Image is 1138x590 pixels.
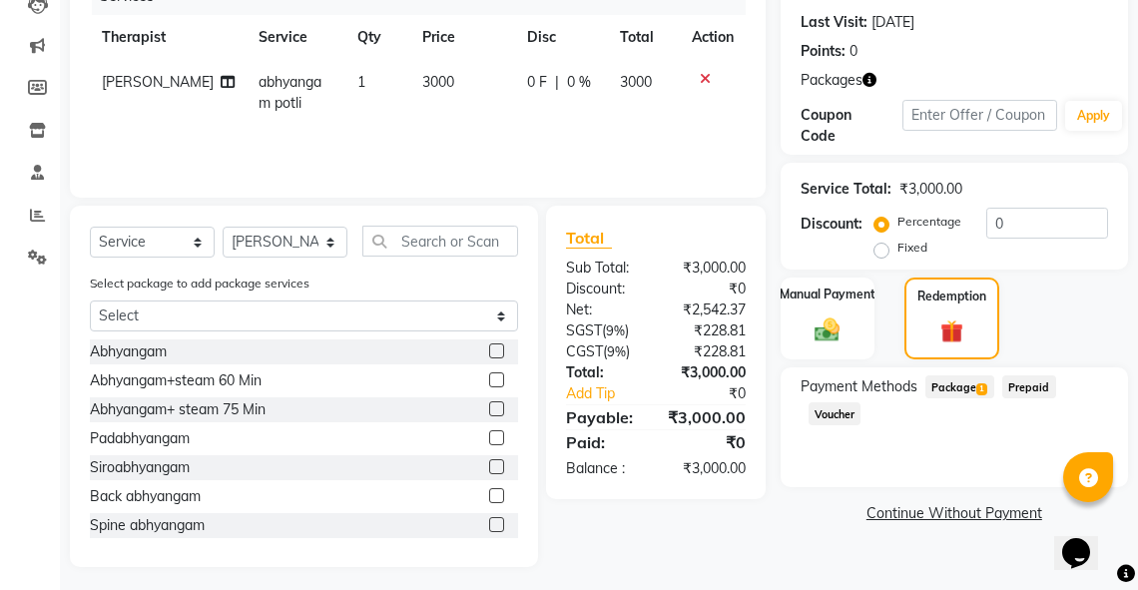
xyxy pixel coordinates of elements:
[801,376,917,397] span: Payment Methods
[551,279,656,299] div: Discount:
[1002,375,1056,398] span: Prepaid
[807,315,848,344] img: _cash.svg
[656,299,761,320] div: ₹2,542.37
[567,72,591,93] span: 0 %
[90,15,247,60] th: Therapist
[656,341,761,362] div: ₹228.81
[515,15,608,60] th: Disc
[551,362,656,383] div: Total:
[551,430,656,454] div: Paid:
[673,383,760,404] div: ₹0
[899,179,962,200] div: ₹3,000.00
[551,383,673,404] a: Add Tip
[90,341,167,362] div: Abhyangam
[566,342,603,360] span: CGST
[90,457,190,478] div: Siroabhyangam
[555,72,559,93] span: |
[656,258,761,279] div: ₹3,000.00
[566,228,612,249] span: Total
[801,41,846,62] div: Points:
[606,322,625,338] span: 9%
[345,15,410,60] th: Qty
[410,15,515,60] th: Price
[785,503,1124,524] a: Continue Without Payment
[976,383,987,395] span: 1
[680,15,746,60] th: Action
[801,105,903,147] div: Coupon Code
[551,405,652,429] div: Payable:
[801,179,891,200] div: Service Total:
[566,321,602,339] span: SGST
[897,239,927,257] label: Fixed
[90,370,262,391] div: Abhyangam+steam 60 Min
[897,213,961,231] label: Percentage
[1065,101,1122,131] button: Apply
[422,73,454,91] span: 3000
[925,375,994,398] span: Package
[102,73,214,91] span: [PERSON_NAME]
[90,399,266,420] div: Abhyangam+ steam 75 Min
[620,73,652,91] span: 3000
[871,12,914,33] div: [DATE]
[656,362,761,383] div: ₹3,000.00
[850,41,857,62] div: 0
[656,279,761,299] div: ₹0
[247,15,345,60] th: Service
[608,15,680,60] th: Total
[551,320,656,341] div: ( )
[527,72,547,93] span: 0 F
[656,430,761,454] div: ₹0
[90,275,309,293] label: Select package to add package services
[656,458,761,479] div: ₹3,000.00
[653,405,761,429] div: ₹3,000.00
[259,73,321,112] span: abhyangam potli
[902,100,1056,131] input: Enter Offer / Coupon Code
[551,341,656,362] div: ( )
[90,515,205,536] div: Spine abhyangam
[801,214,862,235] div: Discount:
[917,288,986,305] label: Redemption
[607,343,626,359] span: 9%
[809,402,861,425] span: Voucher
[656,320,761,341] div: ₹228.81
[357,73,365,91] span: 1
[90,486,201,507] div: Back abhyangam
[551,299,656,320] div: Net:
[551,258,656,279] div: Sub Total:
[1054,510,1118,570] iframe: chat widget
[551,458,656,479] div: Balance :
[780,286,875,303] label: Manual Payment
[362,226,518,257] input: Search or Scan
[801,12,867,33] div: Last Visit:
[933,317,971,346] img: _gift.svg
[90,428,190,449] div: Padabhyangam
[801,70,862,91] span: Packages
